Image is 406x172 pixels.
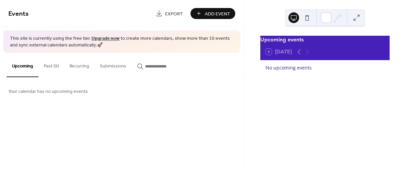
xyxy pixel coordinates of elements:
[95,53,132,76] button: Submissions
[7,53,38,77] button: Upcoming
[92,34,120,43] a: Upgrade now
[151,8,188,19] a: Export
[8,88,88,95] span: Your calendar has no upcoming events
[64,53,95,76] button: Recurring
[190,8,235,19] button: Add Event
[165,10,183,17] span: Export
[8,7,29,20] span: Events
[266,64,384,71] div: No upcoming events
[260,36,390,44] div: Upcoming events
[205,10,230,17] span: Add Event
[10,35,234,48] span: This site is currently using the free tier. to create more calendars, show more than 10 events an...
[38,53,64,76] button: Past (9)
